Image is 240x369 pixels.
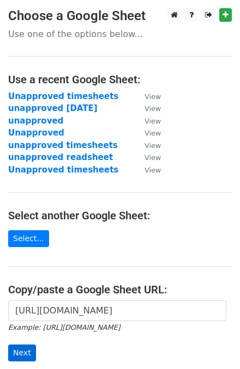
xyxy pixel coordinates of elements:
a: View [134,116,161,126]
a: View [134,152,161,162]
small: View [145,104,161,113]
a: View [134,91,161,101]
input: Paste your Google Sheet URL here [8,300,226,321]
a: View [134,165,161,175]
p: Use one of the options below... [8,28,232,40]
h4: Copy/paste a Google Sheet URL: [8,283,232,296]
h3: Choose a Google Sheet [8,8,232,24]
small: View [145,142,161,150]
a: unapproved readsheet [8,152,113,162]
small: View [145,93,161,101]
a: View [134,140,161,150]
h4: Use a recent Google Sheet: [8,73,232,86]
a: unapproved [8,116,63,126]
a: Unapproved timesheets [8,91,118,101]
small: View [145,153,161,162]
small: View [145,129,161,137]
a: View [134,103,161,113]
a: Select... [8,230,49,247]
small: View [145,166,161,174]
iframe: Chat Widget [185,317,240,369]
small: Example: [URL][DOMAIN_NAME] [8,323,120,331]
a: Unapproved [8,128,64,138]
a: View [134,128,161,138]
a: unapproved [DATE] [8,103,98,113]
small: View [145,117,161,125]
a: Unapproved timesheets [8,165,118,175]
h4: Select another Google Sheet: [8,209,232,222]
input: Next [8,345,36,361]
a: unapproved timesheets [8,140,118,150]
